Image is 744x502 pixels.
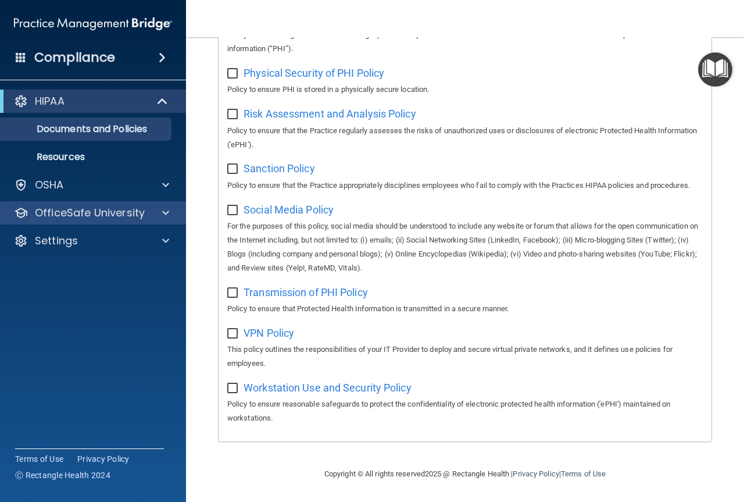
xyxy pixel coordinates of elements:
a: Privacy Policy [77,453,130,465]
span: Sanction Policy [244,162,315,175]
p: Resources [8,151,166,163]
img: PMB logo [14,12,172,35]
p: This policy outlines the responsibilities of your IT Provider to deploy and secure virtual privat... [227,343,703,371]
span: Ⓒ Rectangle Health 2024 [15,469,110,481]
p: Settings [35,234,78,248]
p: Policy to ensure PHI is stored in a physically secure location. [227,83,703,97]
span: Social Media Policy [244,204,334,216]
p: Policy to ensure that Protected Health Information is transmitted in a secure manner. [227,302,703,316]
a: Terms of Use [15,453,63,465]
span: Physical Security of PHI Policy [244,67,384,79]
button: Open Resource Center [698,52,732,87]
span: VPN Policy [244,327,294,339]
p: OfficeSafe University [35,206,145,220]
p: OSHA [35,178,64,192]
h4: Compliance [34,49,115,66]
span: Workstation Use and Security Policy [244,382,412,394]
p: HIPAA [35,94,65,108]
p: Policy to ensure reasonable safeguards to protect the confidentiality of electronic protected hea... [227,397,703,425]
a: Settings [14,234,169,248]
a: OfficeSafe University [14,206,169,220]
p: For the purposes of this policy, social media should be understood to include any website or foru... [227,219,703,275]
a: Privacy Policy [513,469,559,478]
span: Risk Assessment and Analysis Policy [244,108,416,120]
div: Copyright © All rights reserved 2025 @ Rectangle Health | | [253,455,677,493]
span: Transmission of PHI Policy [244,286,368,298]
p: Policy to ensure that the Practice appropriately disciplines employees who fail to comply with th... [227,179,703,193]
p: Policy to ensure that the Practice regularly assesses the risks of unauthorized uses or disclosur... [227,124,703,152]
p: Documents and Policies [8,123,166,135]
a: OSHA [14,178,169,192]
p: Policy to establish guidelines for reviewing a patient’s request to a restriction on the Practice... [227,28,703,56]
a: Terms of Use [561,469,606,478]
a: HIPAA [14,94,169,108]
